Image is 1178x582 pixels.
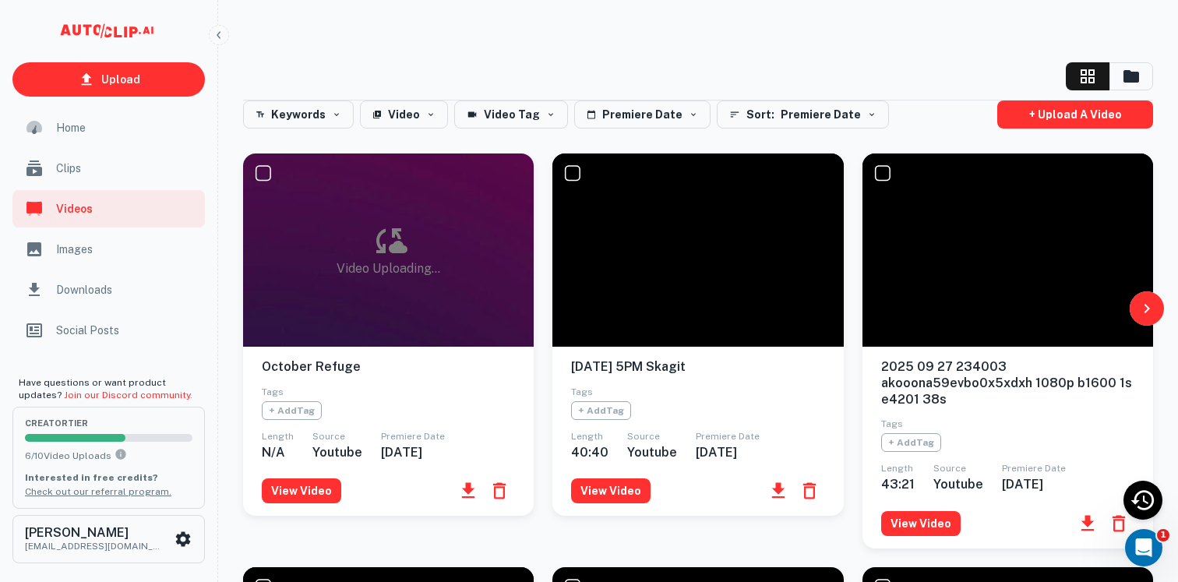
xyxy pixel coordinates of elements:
[997,101,1153,129] a: + Upload a video
[696,431,760,442] span: Premiere Date
[627,445,677,460] h6: youtube
[746,105,774,124] span: Sort:
[381,445,445,460] h6: [DATE]
[56,322,196,339] span: Social Posts
[571,386,593,397] span: Tags
[25,448,192,463] p: 6 / 10 Video Uploads
[933,463,966,474] span: Source
[12,150,205,187] a: Clips
[262,431,294,442] span: Length
[1157,529,1169,541] span: 1
[262,401,322,420] span: + Add Tag
[933,477,983,492] h6: youtube
[25,539,165,553] p: [EMAIL_ADDRESS][DOMAIN_NAME]
[360,101,448,129] button: Video
[881,418,903,429] span: Tags
[25,527,165,539] h6: [PERSON_NAME]
[56,241,196,258] span: Images
[115,448,127,460] svg: You can upload 10 videos per month on the creator tier. Upgrade to upload more.
[381,431,445,442] span: Premiere Date
[56,200,196,217] span: Videos
[571,401,631,420] span: + Add Tag
[19,377,192,400] span: Have questions or want product updates?
[262,359,515,376] h6: October Refuge
[571,359,824,376] h6: [DATE] 5PM Skagit
[1125,529,1162,566] iframe: Intercom live chat
[262,386,284,397] span: Tags
[25,419,192,428] span: creator Tier
[56,281,196,298] span: Downloads
[56,119,196,136] span: Home
[25,486,171,497] a: Check out our referral program.
[1123,481,1162,520] div: Recent Activity
[25,471,192,485] p: Interested in free credits?
[717,101,889,129] button: Sort: Premiere Date
[56,160,196,177] span: Clips
[12,312,205,349] a: Social Posts
[12,271,205,309] a: Downloads
[262,478,341,503] button: View Video
[12,62,205,97] a: Upload
[64,390,192,400] a: Join our Discord community.
[881,433,941,452] span: + Add Tag
[101,71,140,88] p: Upload
[12,109,205,146] a: Home
[337,222,440,278] div: Video Uploading...
[571,445,608,460] h6: 40:40
[312,431,345,442] span: Source
[881,477,915,492] h6: 43:21
[781,105,861,124] span: Premiere Date
[574,101,711,129] button: Premiere Date
[881,511,961,536] button: View Video
[571,478,651,503] button: View Video
[1002,463,1066,474] span: Premiere Date
[12,190,205,228] a: Videos
[312,445,362,460] h6: youtube
[881,359,1134,407] h6: 2025 09 27 234003 akooona59evbo0x5xdxh 1080p b1600 1s e4201 38s
[454,101,568,129] button: Video Tag
[571,431,603,442] span: Length
[12,515,205,563] button: [PERSON_NAME][EMAIL_ADDRESS][DOMAIN_NAME]
[262,445,294,460] h6: N/A
[627,431,660,442] span: Source
[696,445,760,460] h6: [DATE]
[12,407,205,508] button: creatorTier6/10Video UploadsYou can upload 10 videos per month on the creator tier. Upgrade to up...
[881,463,913,474] span: Length
[12,231,205,268] a: Images
[1002,477,1066,492] h6: [DATE]
[243,101,354,129] button: Keywords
